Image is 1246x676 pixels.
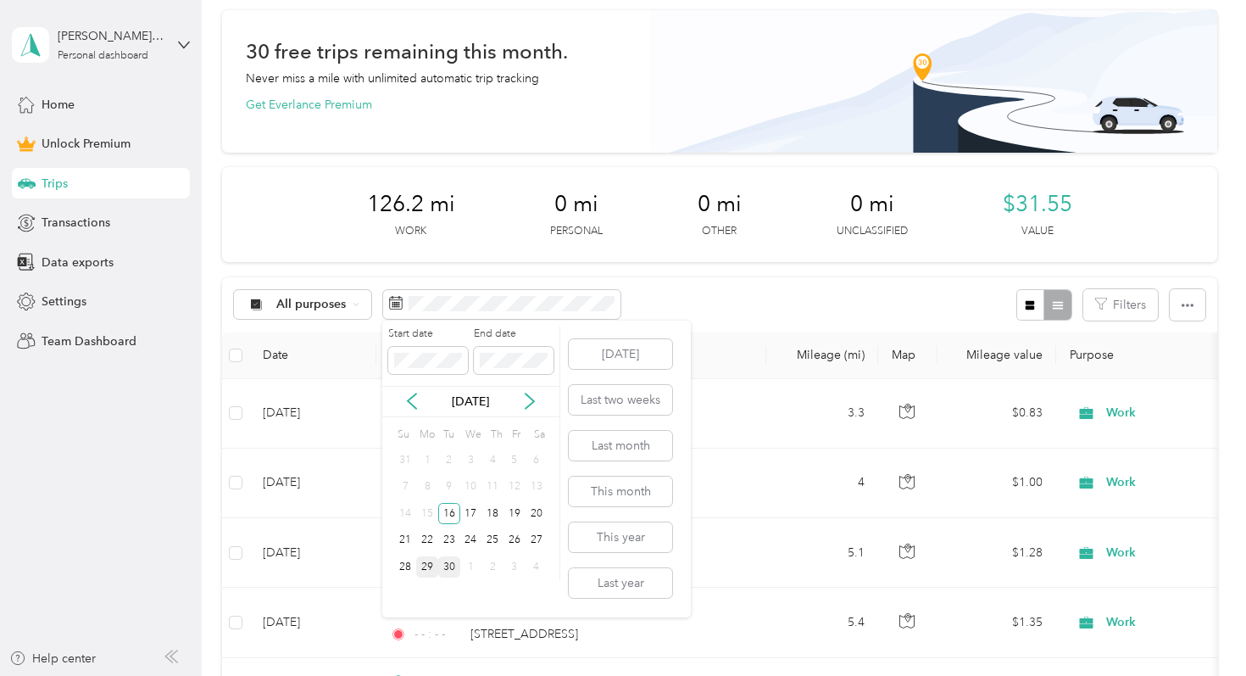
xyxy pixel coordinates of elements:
[766,332,878,379] th: Mileage (mi)
[249,588,376,657] td: [DATE]
[249,449,376,518] td: [DATE]
[438,530,460,551] div: 23
[394,477,416,498] div: 7
[937,332,1056,379] th: Mileage value
[481,477,503,498] div: 11
[42,96,75,114] span: Home
[503,450,526,471] div: 5
[1021,224,1054,239] p: Value
[481,530,503,551] div: 25
[554,191,598,218] span: 0 mi
[937,588,1056,657] td: $1.35
[416,503,438,524] div: 15
[569,339,672,369] button: [DATE]
[503,503,526,524] div: 19
[766,588,878,657] td: 5.4
[850,191,894,218] span: 0 mi
[470,627,578,641] span: [STREET_ADDRESS]
[766,518,878,588] td: 5.1
[249,332,376,379] th: Date
[550,224,603,239] p: Personal
[9,650,96,668] button: Help center
[569,568,672,598] button: Last year
[376,332,766,379] th: Locations
[481,503,503,524] div: 18
[526,477,548,498] div: 13
[58,27,164,45] div: [PERSON_NAME][EMAIL_ADDRESS][DOMAIN_NAME]
[438,556,460,578] div: 30
[460,556,482,578] div: 1
[1083,289,1158,321] button: Filters
[394,503,416,524] div: 14
[395,224,426,239] p: Work
[42,135,131,153] span: Unlock Premium
[526,450,548,471] div: 6
[569,385,672,415] button: Last two weeks
[531,423,548,447] div: Sa
[698,191,742,218] span: 0 mi
[837,224,908,239] p: Unclassified
[416,423,435,447] div: Mo
[246,70,539,87] p: Never miss a mile with unlimited automatic trip tracking
[416,530,438,551] div: 22
[460,477,482,498] div: 10
[438,503,460,524] div: 16
[526,503,548,524] div: 20
[460,503,482,524] div: 17
[460,450,482,471] div: 3
[42,214,110,232] span: Transactions
[503,477,526,498] div: 12
[1003,191,1072,218] span: $31.55
[276,299,347,310] span: All purposes
[526,530,548,551] div: 27
[463,423,482,447] div: We
[394,530,416,551] div: 21
[937,379,1056,449] td: $0.83
[766,449,878,518] td: 4
[394,556,416,578] div: 28
[766,379,878,449] td: 3.3
[414,625,463,644] span: - - : - -
[249,379,376,449] td: [DATE]
[569,477,672,506] button: This month
[481,450,503,471] div: 4
[394,450,416,471] div: 31
[937,449,1056,518] td: $1.00
[474,327,553,342] label: End date
[460,530,482,551] div: 24
[42,293,86,310] span: Settings
[878,332,937,379] th: Map
[503,556,526,578] div: 3
[249,518,376,588] td: [DATE]
[937,518,1056,588] td: $1.28
[388,327,468,342] label: Start date
[438,477,460,498] div: 9
[367,191,455,218] span: 126.2 mi
[481,556,503,578] div: 2
[394,423,410,447] div: Su
[435,393,506,411] p: [DATE]
[42,332,136,350] span: Team Dashboard
[650,10,1217,153] img: Banner
[42,254,114,271] span: Data exports
[526,556,548,578] div: 4
[416,556,438,578] div: 29
[509,423,526,447] div: Fr
[569,431,672,461] button: Last month
[487,423,503,447] div: Th
[246,42,568,60] h1: 30 free trips remaining this month.
[438,450,460,471] div: 2
[58,51,148,61] div: Personal dashboard
[416,450,438,471] div: 1
[246,96,372,114] button: Get Everlance Premium
[503,530,526,551] div: 26
[416,477,438,498] div: 8
[441,423,457,447] div: Tu
[702,224,737,239] p: Other
[569,522,672,552] button: This year
[42,175,68,193] span: Trips
[1151,581,1246,676] iframe: Everlance-gr Chat Button Frame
